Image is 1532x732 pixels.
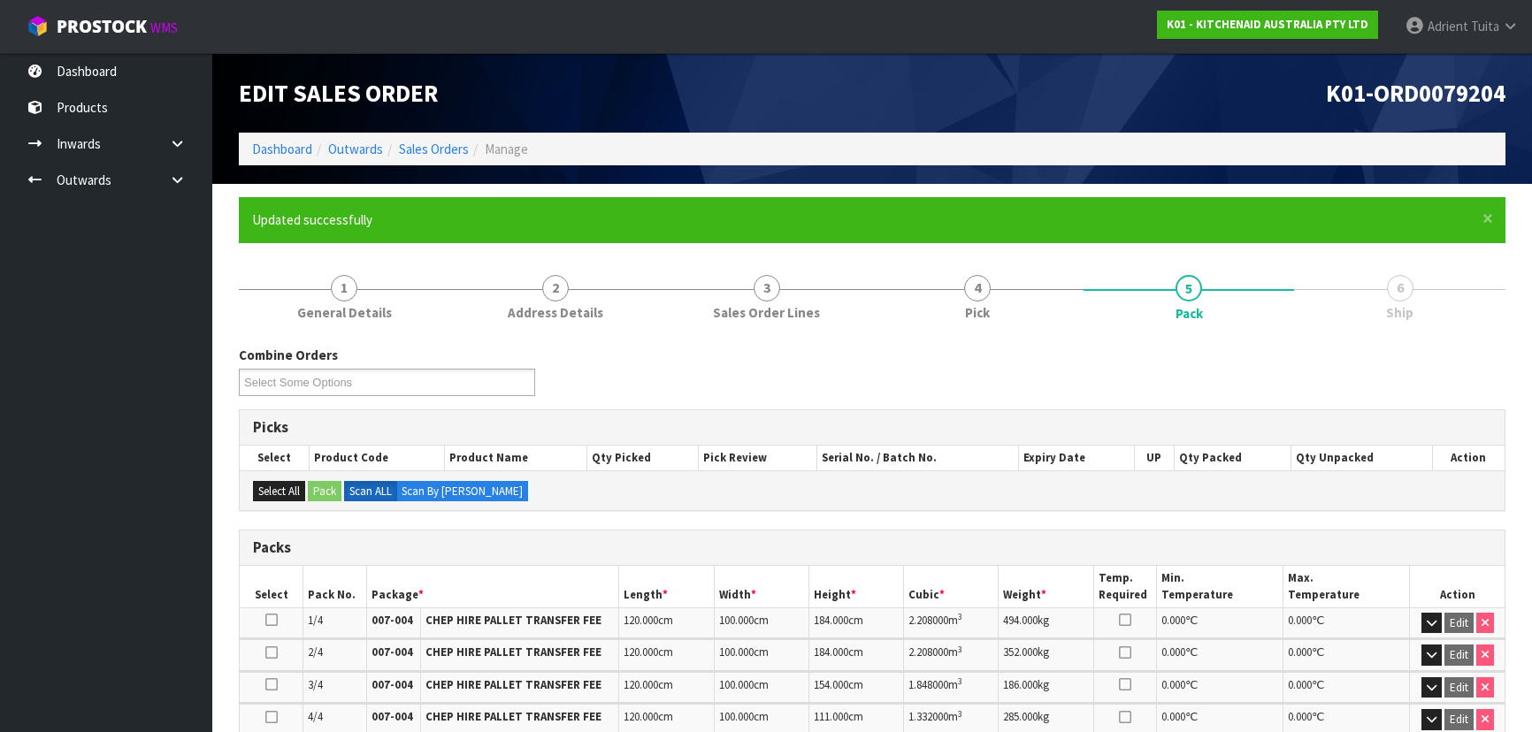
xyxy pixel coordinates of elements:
[999,607,1093,638] td: kg
[372,644,413,660] strong: 007-004
[1003,709,1038,724] span: 285.000
[1161,677,1185,692] span: 0.000
[1176,275,1202,301] span: 5
[808,607,903,638] td: cm
[1283,566,1410,607] th: Max. Temperature
[372,613,413,628] strong: 007-004
[252,141,312,157] a: Dashboard
[57,15,147,38] span: ProStock
[150,19,178,36] small: WMS
[331,275,357,301] span: 1
[366,566,619,607] th: Package
[624,709,658,724] span: 120.000
[1283,607,1410,638] td: ℃
[1291,446,1433,470] th: Qty Unpacked
[344,481,397,502] label: Scan ALL
[1161,613,1185,628] span: 0.000
[719,644,754,660] span: 100.000
[1157,607,1283,638] td: ℃
[240,446,309,470] th: Select
[958,644,962,655] sup: 3
[808,566,903,607] th: Height
[1167,17,1368,32] strong: K01 - KITCHENAID AUSTRALIA PTY LTD
[399,141,469,157] a: Sales Orders
[253,539,1491,556] h3: Packs
[308,644,323,660] span: 2/4
[714,672,808,703] td: cm
[1157,639,1283,670] td: ℃
[908,644,948,660] span: 2.208000
[240,566,303,607] th: Select
[1176,304,1203,323] span: Pack
[1386,303,1413,322] span: Ship
[308,677,323,692] span: 3/4
[814,709,848,724] span: 111.000
[1288,613,1312,628] span: 0.000
[719,677,754,692] span: 100.000
[958,708,962,720] sup: 3
[1283,639,1410,670] td: ℃
[1157,11,1378,39] a: K01 - KITCHENAID AUSTRALIA PTY LTD
[904,566,999,607] th: Cubic
[999,566,1093,607] th: Weight
[27,15,49,37] img: cube-alt.png
[1161,709,1185,724] span: 0.000
[904,607,999,638] td: m
[1444,677,1474,698] button: Edit
[817,446,1019,470] th: Serial No. / Batch No.
[1432,446,1505,470] th: Action
[1157,672,1283,703] td: ℃
[308,709,323,724] span: 4/4
[699,446,817,470] th: Pick Review
[1410,566,1505,607] th: Action
[508,303,603,322] span: Address Details
[965,303,990,322] span: Pick
[904,672,999,703] td: m
[372,709,413,724] strong: 007-004
[624,677,658,692] span: 120.000
[999,672,1093,703] td: kg
[1283,672,1410,703] td: ℃
[619,607,714,638] td: cm
[425,644,601,660] strong: CHEP HIRE PALLET TRANSFER FEE
[1003,677,1038,692] span: 186.000
[619,672,714,703] td: cm
[396,481,528,502] label: Scan By [PERSON_NAME]
[624,644,658,660] span: 120.000
[1093,566,1157,607] th: Temp. Required
[309,446,444,470] th: Product Code
[908,709,948,724] span: 1.332000
[587,446,699,470] th: Qty Picked
[303,566,367,607] th: Pack No.
[808,639,903,670] td: cm
[485,141,528,157] span: Manage
[1326,78,1505,108] span: K01-ORD0079204
[1003,613,1038,628] span: 494.000
[908,613,948,628] span: 2.208000
[1288,644,1312,660] span: 0.000
[253,419,1491,436] h3: Picks
[719,709,754,724] span: 100.000
[958,675,962,687] sup: 3
[624,613,658,628] span: 120.000
[308,481,341,502] button: Pack
[814,644,848,660] span: 184.000
[814,677,848,692] span: 154.000
[1288,709,1312,724] span: 0.000
[713,303,820,322] span: Sales Order Lines
[425,613,601,628] strong: CHEP HIRE PALLET TRANSFER FEE
[425,677,601,692] strong: CHEP HIRE PALLET TRANSFER FEE
[714,639,808,670] td: cm
[1003,644,1038,660] span: 352.000
[1482,206,1493,231] span: ×
[542,275,569,301] span: 2
[425,709,601,724] strong: CHEP HIRE PALLET TRANSFER FEE
[814,613,848,628] span: 184.000
[252,211,372,228] span: Updated successfully
[239,78,438,108] span: Edit Sales Order
[239,346,338,364] label: Combine Orders
[1134,446,1174,470] th: UP
[372,677,413,692] strong: 007-004
[1444,709,1474,730] button: Edit
[328,141,383,157] a: Outwards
